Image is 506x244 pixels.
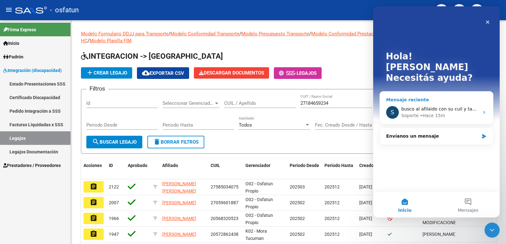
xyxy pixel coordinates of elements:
[50,3,79,17] span: - osfatun
[109,232,119,237] span: 1947
[86,69,94,76] mat-icon: add
[322,159,357,180] datatable-header-cell: Periodo Hasta
[359,216,372,221] span: [DATE]
[324,200,340,205] span: 202512
[279,70,297,76] span: -
[359,200,372,205] span: [DATE]
[81,31,169,37] a: Modelo Formulario DDJJ para Transporte
[109,200,119,205] span: 2007
[109,216,119,221] span: 1966
[324,184,340,189] span: 202512
[423,232,456,237] span: MORA
[160,159,208,180] datatable-header-cell: Afiliado
[245,229,267,241] span: K02 - Mora Tucuman
[315,122,341,128] input: Fecha inicio
[290,184,305,189] span: 202503
[245,163,270,168] span: Gerenciador
[245,213,273,225] span: O02 - Osfatun Propio
[3,67,62,74] span: Integración (discapacidad)
[359,163,374,168] span: Creado
[142,69,150,77] mat-icon: cloud_download
[86,70,127,76] span: Crear Legajo
[290,232,305,237] span: 202502
[162,200,196,205] span: [PERSON_NAME]
[211,216,238,221] span: 20568320523
[109,163,113,168] span: ID
[81,52,223,61] span: INTEGRACION -> [GEOGRAPHIC_DATA]
[297,70,317,76] span: Legajos
[274,67,322,79] button: -Legajos
[357,159,385,180] datatable-header-cell: Creado
[211,184,238,189] span: 27585034075
[194,67,269,79] button: Descargar Documentos
[245,181,273,193] span: O02 - Osfatun Propio
[163,100,214,106] span: Seleccionar Gerenciador
[211,232,238,237] span: 20572862438
[109,184,119,189] span: 2122
[128,163,147,168] span: Aprobado
[359,232,372,237] span: [DATE]
[162,163,178,168] span: Afiliado
[290,163,319,168] span: Periodo Desde
[311,31,384,37] a: Modelo Conformidad Prestacional
[147,136,204,148] button: Borrar Filtros
[106,159,125,180] datatable-header-cell: ID
[162,232,196,237] span: [PERSON_NAME]
[3,162,61,169] span: Prestadores / Proveedores
[359,184,372,189] span: [DATE]
[243,159,287,180] datatable-header-cell: Gerenciador
[153,138,161,146] mat-icon: delete
[423,213,466,232] span: SE REALIZO LAS MODIFICACIONES CORRESPONDIENTES
[208,159,243,180] datatable-header-cell: CUIL
[373,6,500,217] iframe: Intercom live chat
[199,70,264,76] span: Descargar Documentos
[324,232,340,237] span: 202512
[290,216,305,221] span: 202502
[81,67,132,79] button: Crear Legajo
[92,138,100,146] mat-icon: search
[90,183,97,190] mat-icon: assignment
[162,216,196,221] span: [PERSON_NAME]
[3,53,23,60] span: Padrón
[241,31,309,37] a: Modelo Presupuesto Transporte
[90,230,97,238] mat-icon: assignment
[170,31,239,37] a: Modelo Conformidad Transporte
[324,163,353,168] span: Periodo Hasta
[137,67,189,79] button: Exportar CSV
[3,40,19,47] span: Inicio
[125,159,151,180] datatable-header-cell: Aprobado
[89,38,132,44] a: Modelo Planilla FIM
[83,163,102,168] span: Acciones
[90,199,97,206] mat-icon: assignment
[287,159,322,180] datatable-header-cell: Periodo Desde
[211,200,238,205] span: 27059601887
[346,122,377,128] input: Fecha fin
[239,122,252,128] span: Todos
[153,139,199,145] span: Borrar Filtros
[5,6,13,14] mat-icon: menu
[86,136,142,148] button: Buscar Legajo
[86,84,108,93] h3: Filtros
[290,200,305,205] span: 202502
[324,216,340,221] span: 202512
[162,181,196,193] span: [PERSON_NAME] [PERSON_NAME]
[245,197,273,209] span: O02 - Osfatun Propio
[3,26,36,33] span: Firma Express
[211,163,220,168] span: CUIL
[92,139,137,145] span: Buscar Legajo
